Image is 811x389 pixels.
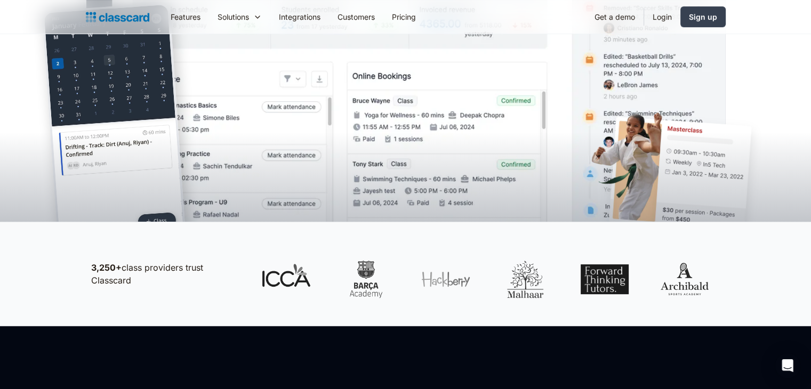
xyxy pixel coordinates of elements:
[775,353,800,378] div: Open Intercom Messenger
[644,5,680,29] a: Login
[86,10,149,25] a: Logo
[91,262,122,273] strong: 3,250+
[680,6,726,27] a: Sign up
[270,5,329,29] a: Integrations
[218,11,249,22] div: Solutions
[209,5,270,29] div: Solutions
[162,5,209,29] a: Features
[383,5,424,29] a: Pricing
[91,261,240,287] p: class providers trust Classcard
[329,5,383,29] a: Customers
[586,5,644,29] a: Get a demo
[689,11,717,22] div: Sign up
